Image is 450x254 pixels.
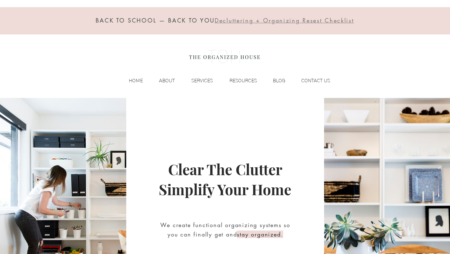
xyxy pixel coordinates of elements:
[260,76,288,85] a: BLOG
[188,76,216,85] p: SERVICES
[116,76,333,85] nav: Site
[215,17,354,24] span: Decluttering + Organizing Resest Checklist
[226,76,260,85] p: RESOURCES
[96,17,215,24] span: BACK TO SCHOOL — BACK TO YOU
[215,18,354,24] a: Decluttering + Organizing Resest Checklist
[281,231,283,238] span: .
[160,221,290,238] span: We create functional organizing systems so you can finally get and
[156,76,178,85] p: ABOUT
[288,76,333,85] a: CONTACT US
[178,76,216,85] a: SERVICES
[237,231,281,238] span: stay organized
[146,76,178,85] a: ABOUT
[126,76,146,85] p: HOME
[216,76,260,85] a: RESOURCES
[116,76,146,85] a: HOME
[159,160,291,199] span: Clear The Clutter Simplify Your Home
[270,76,288,85] p: BLOG
[298,76,333,85] p: CONTACT US
[186,44,263,69] img: the organized house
